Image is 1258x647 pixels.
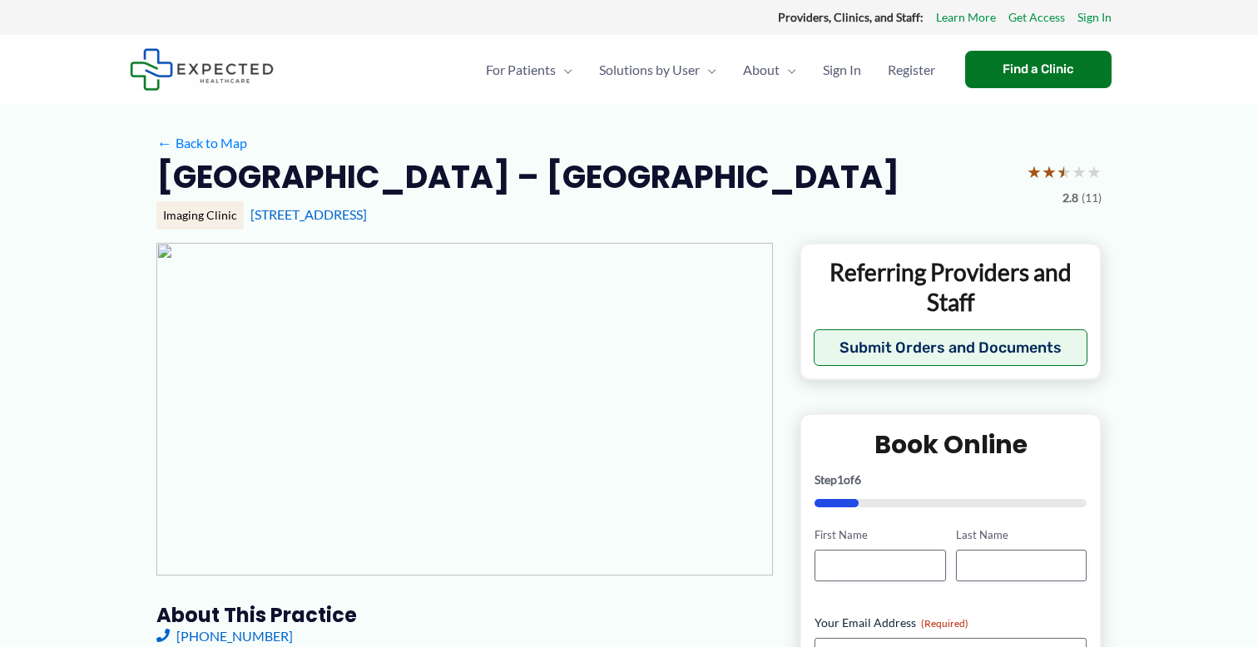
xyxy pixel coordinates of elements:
[1062,187,1078,209] span: 2.8
[1072,156,1087,187] span: ★
[874,41,948,99] a: Register
[965,51,1112,88] a: Find a Clinic
[599,41,700,99] span: Solutions by User
[486,41,556,99] span: For Patients
[815,615,1087,631] label: Your Email Address
[921,617,968,630] span: (Required)
[810,41,874,99] a: Sign In
[1057,156,1072,187] span: ★
[888,41,935,99] span: Register
[936,7,996,28] a: Learn More
[473,41,586,99] a: For PatientsMenu Toggle
[823,41,861,99] span: Sign In
[1042,156,1057,187] span: ★
[586,41,730,99] a: Solutions by UserMenu Toggle
[1077,7,1112,28] a: Sign In
[700,41,716,99] span: Menu Toggle
[778,10,924,24] strong: Providers, Clinics, and Staff:
[814,257,1087,318] p: Referring Providers and Staff
[156,628,293,644] a: [PHONE_NUMBER]
[814,329,1087,366] button: Submit Orders and Documents
[473,41,948,99] nav: Primary Site Navigation
[1087,156,1102,187] span: ★
[1008,7,1065,28] a: Get Access
[815,527,945,543] label: First Name
[156,602,773,628] h3: About this practice
[156,135,172,151] span: ←
[730,41,810,99] a: AboutMenu Toggle
[130,48,274,91] img: Expected Healthcare Logo - side, dark font, small
[1082,187,1102,209] span: (11)
[854,472,861,486] span: 6
[837,472,844,486] span: 1
[815,428,1087,461] h2: Book Online
[1027,156,1042,187] span: ★
[156,156,899,197] h2: [GEOGRAPHIC_DATA] – [GEOGRAPHIC_DATA]
[956,527,1087,543] label: Last Name
[156,201,244,230] div: Imaging Clinic
[250,206,367,222] a: [STREET_ADDRESS]
[743,41,780,99] span: About
[780,41,796,99] span: Menu Toggle
[156,131,247,156] a: ←Back to Map
[815,474,1087,486] p: Step of
[556,41,572,99] span: Menu Toggle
